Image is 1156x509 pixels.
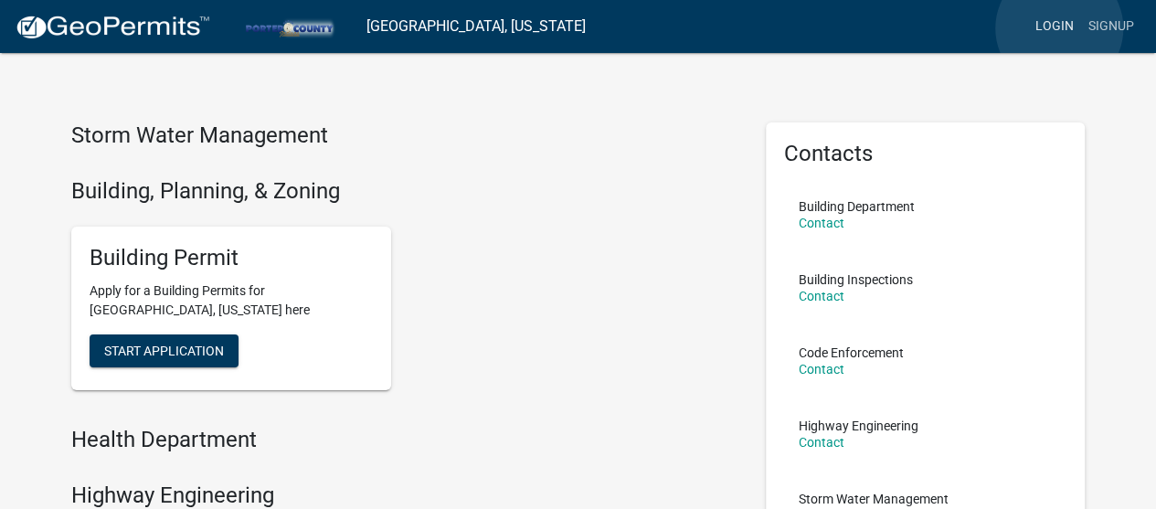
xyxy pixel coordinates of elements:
h4: Health Department [71,427,738,453]
h5: Building Permit [90,245,373,271]
h4: Storm Water Management [71,122,738,149]
a: Contact [799,435,844,450]
a: Contact [799,362,844,376]
h4: Highway Engineering [71,482,738,509]
a: Contact [799,216,844,230]
p: Storm Water Management [799,493,949,505]
a: [GEOGRAPHIC_DATA], [US_STATE] [366,11,586,42]
a: Signup [1081,9,1141,44]
h4: Building, Planning, & Zoning [71,178,738,205]
h5: Contacts [784,141,1067,167]
p: Code Enforcement [799,346,904,359]
a: Login [1028,9,1081,44]
img: Porter County, Indiana [225,14,352,38]
p: Building Department [799,200,915,213]
p: Apply for a Building Permits for [GEOGRAPHIC_DATA], [US_STATE] here [90,281,373,320]
span: Start Application [104,344,224,358]
a: Contact [799,289,844,303]
p: Highway Engineering [799,419,918,432]
button: Start Application [90,334,239,367]
p: Building Inspections [799,273,913,286]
